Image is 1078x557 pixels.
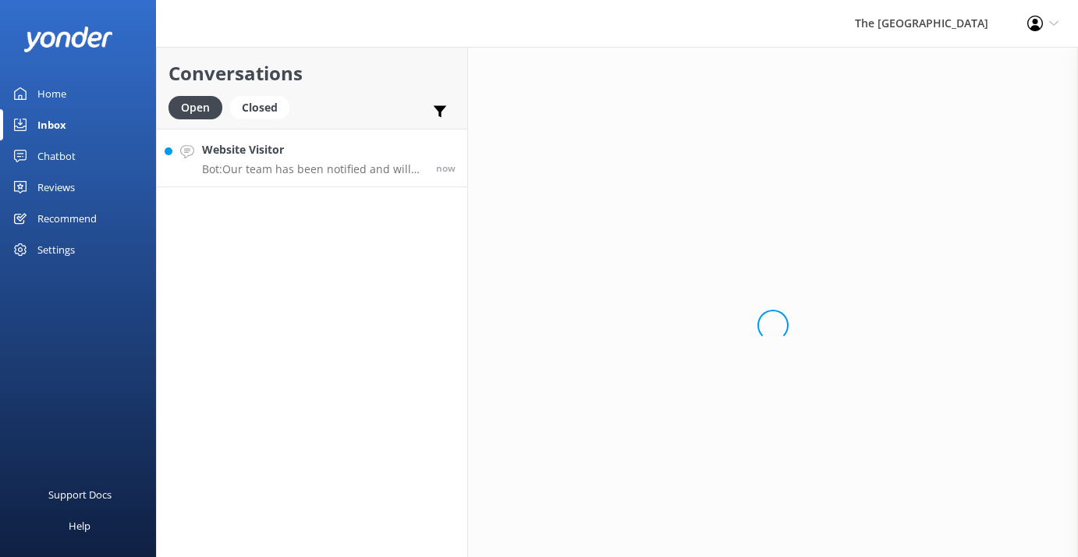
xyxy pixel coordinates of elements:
a: Open [168,98,230,115]
div: Reviews [37,172,75,203]
p: Bot: Our team has been notified and will be with you as soon as possible. Alternatively, you can ... [202,162,424,176]
div: Settings [37,234,75,265]
a: Website VisitorBot:Our team has been notified and will be with you as soon as possible. Alternati... [157,129,467,187]
div: Recommend [37,203,97,234]
div: Inbox [37,109,66,140]
div: Home [37,78,66,109]
h2: Conversations [168,59,456,88]
div: Support Docs [48,479,112,510]
div: Closed [230,96,289,119]
div: Help [69,510,90,541]
img: yonder-white-logo.png [23,27,113,52]
div: Open [168,96,222,119]
h4: Website Visitor [202,141,424,158]
div: Chatbot [37,140,76,172]
span: Sep 30 2025 01:27pm (UTC -10:00) Pacific/Honolulu [436,161,456,175]
a: Closed [230,98,297,115]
